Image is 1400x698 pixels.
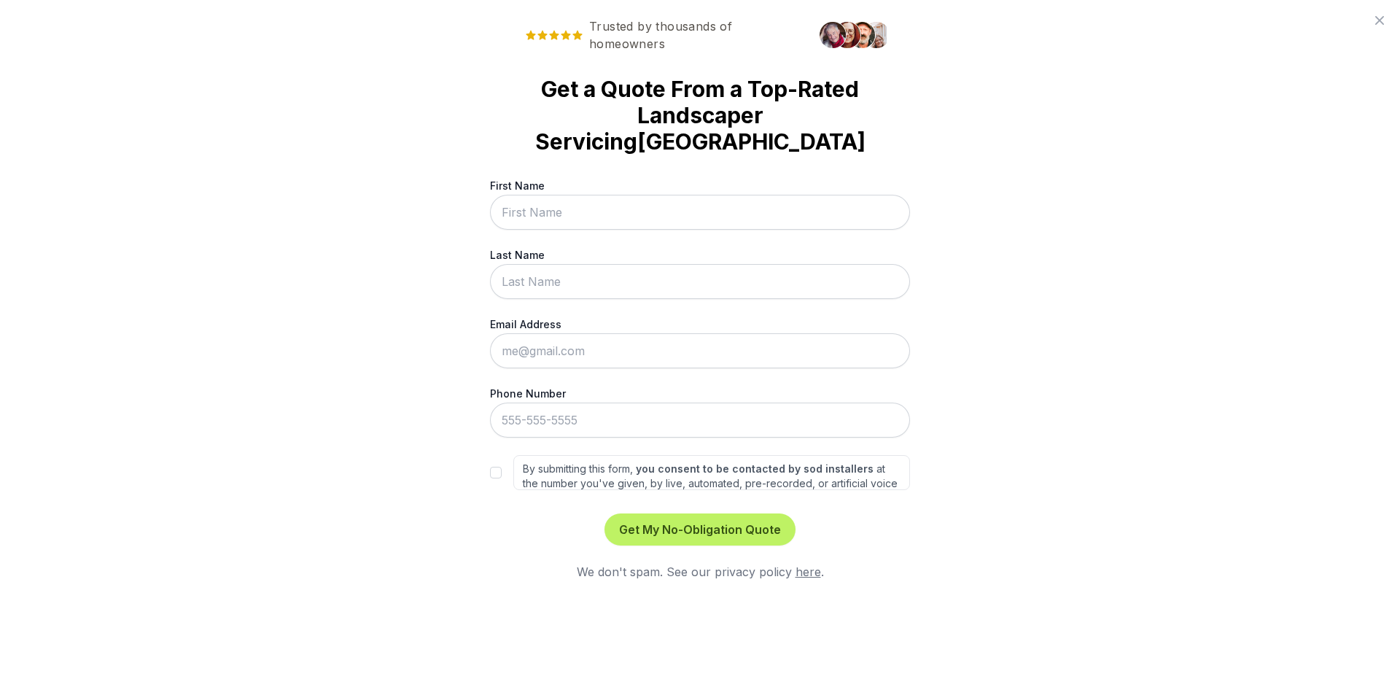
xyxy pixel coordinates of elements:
label: Phone Number [490,386,910,401]
a: here [796,565,821,579]
input: Last Name [490,264,910,299]
input: me@gmail.com [490,333,910,368]
label: Email Address [490,317,910,332]
strong: you consent to be contacted by sod installers [636,462,874,475]
input: 555-555-5555 [490,403,910,438]
label: First Name [490,178,910,193]
label: By submitting this form, at the number you've given, by live, automated, pre-recorded, or artific... [513,455,910,490]
div: We don't spam. See our privacy policy . [490,563,910,581]
input: First Name [490,195,910,230]
span: Trusted by thousands of homeowners [513,18,811,53]
label: Last Name [490,247,910,263]
button: Get My No-Obligation Quote [604,513,796,546]
strong: Get a Quote From a Top-Rated Landscaper Servicing [GEOGRAPHIC_DATA] [513,76,887,155]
